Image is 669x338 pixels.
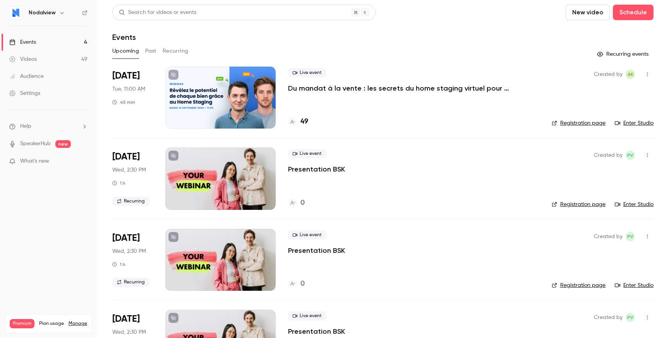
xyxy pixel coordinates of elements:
[594,313,623,322] span: Created by
[628,70,633,79] span: AK
[300,279,305,289] h4: 0
[10,7,22,19] img: Nodalview
[20,140,51,148] a: SpeakerHub
[288,311,326,321] span: Live event
[300,198,305,208] h4: 0
[39,321,64,327] span: Plan usage
[78,158,87,165] iframe: Noticeable Trigger
[626,70,635,79] span: Alexandre Kinapenne
[626,232,635,241] span: Paul Vérine
[288,68,326,77] span: Live event
[288,230,326,240] span: Live event
[300,117,308,127] h4: 49
[145,45,156,57] button: Past
[163,45,189,57] button: Recurring
[112,232,140,244] span: [DATE]
[552,201,606,208] a: Registration page
[627,232,633,241] span: PV
[288,149,326,158] span: Live event
[20,122,31,130] span: Help
[9,89,40,97] div: Settings
[20,157,49,165] span: What's new
[112,151,140,163] span: [DATE]
[288,84,520,93] a: Du mandat à la vente : les secrets du home staging virtuel pour déclencher le coup de cœur
[627,151,633,160] span: PV
[112,328,146,336] span: Wed, 2:30 PM
[55,140,71,148] span: new
[615,119,654,127] a: Enter Studio
[112,45,139,57] button: Upcoming
[119,9,196,17] div: Search for videos or events
[112,85,145,93] span: Tue, 11:00 AM
[626,313,635,322] span: Paul Vérine
[626,151,635,160] span: Paul Vérine
[112,278,149,287] span: Recurring
[112,166,146,174] span: Wed, 2:30 PM
[112,33,136,42] h1: Events
[112,67,153,129] div: Sep 16 Tue, 11:00 AM (Europe/Brussels)
[566,5,610,20] button: New video
[627,313,633,322] span: PV
[594,151,623,160] span: Created by
[288,327,345,336] a: Presentation BSK
[288,279,305,289] a: 0
[112,197,149,206] span: Recurring
[112,313,140,325] span: [DATE]
[112,148,153,209] div: Jul 29 Wed, 2:30 PM (Europe/Paris)
[69,321,87,327] a: Manage
[9,38,36,46] div: Events
[594,70,623,79] span: Created by
[9,72,44,80] div: Audience
[112,261,125,268] div: 1 h
[112,70,140,82] span: [DATE]
[9,122,87,130] li: help-dropdown-opener
[552,119,606,127] a: Registration page
[112,229,153,291] div: Aug 26 Wed, 2:30 PM (Europe/Paris)
[112,247,146,255] span: Wed, 2:30 PM
[29,9,56,17] h6: Nodalview
[112,180,125,186] div: 1 h
[10,319,34,328] span: Premium
[615,281,654,289] a: Enter Studio
[594,232,623,241] span: Created by
[615,201,654,208] a: Enter Studio
[288,246,345,255] a: Presentation BSK
[288,165,345,174] a: Presentation BSK
[9,55,37,63] div: Videos
[552,281,606,289] a: Registration page
[112,99,135,105] div: 45 min
[594,48,654,60] button: Recurring events
[288,198,305,208] a: 0
[288,117,308,127] a: 49
[613,5,654,20] button: Schedule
